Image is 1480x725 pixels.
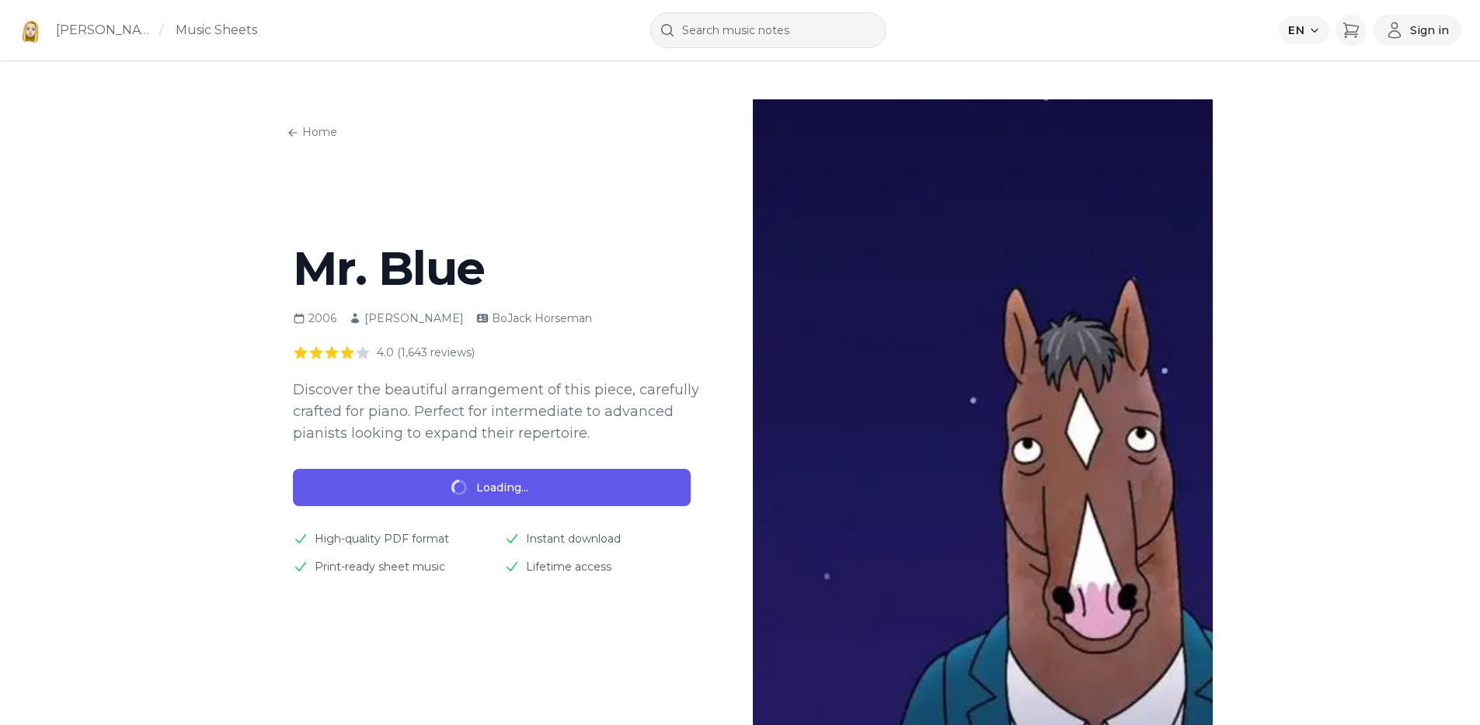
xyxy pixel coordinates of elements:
span: Lifetime access [526,559,611,574]
span: High-quality PDF format [315,531,449,546]
input: Search music notes [650,12,886,48]
span: Sign in [1410,23,1449,38]
span: / [159,21,163,40]
img: Kate Maystrova [19,18,44,43]
a: Music Sheets [176,21,257,40]
a: Home [282,120,342,144]
span: Instant download [526,531,621,546]
div: [PERSON_NAME] [349,310,464,326]
nav: Global [268,99,728,158]
span: Print-ready sheet music [315,559,445,574]
div: BoJack Horseman [476,310,592,326]
span: EN [1288,23,1304,38]
a: [PERSON_NAME] [56,21,153,40]
p: Discover the beautiful arrangement of this piece, carefully crafted for piano. Perfect for interm... [293,379,703,444]
p: 4.0 (1,643 reviews) [377,345,475,360]
button: Loading... [293,469,691,506]
span: Mr. Blue [293,240,485,297]
button: Cart [1335,15,1367,46]
button: Select language [1279,16,1329,44]
div: 2006 [293,310,336,326]
button: Sign in [1373,15,1461,46]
